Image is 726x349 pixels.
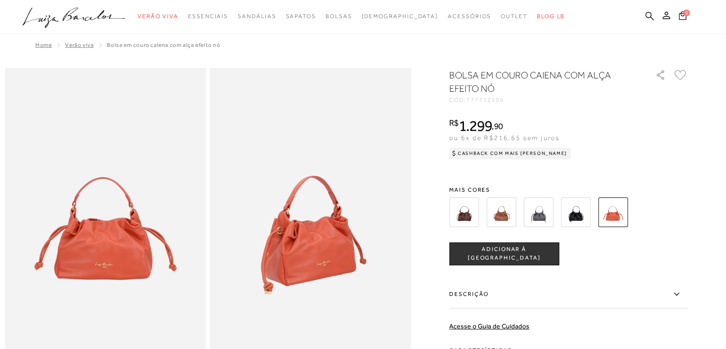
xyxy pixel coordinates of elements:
[501,13,527,20] span: Outlet
[361,8,438,25] a: noSubCategoriesText
[449,197,479,227] img: BOLSA COM FECHAMENTO POR NÓS E ALÇA DE MÃO E CROSSBODY EM COURO CAFÉ PEQUENA
[188,13,228,20] span: Essenciais
[107,42,220,48] span: BOLSA EM COURO CAIENA COM ALÇA EFEITO NÓ
[494,121,503,131] span: 90
[449,119,459,127] i: R$
[137,13,179,20] span: Verão Viva
[448,8,491,25] a: categoryNavScreenReaderText
[450,245,558,262] span: ADICIONAR À [GEOGRAPHIC_DATA]
[238,8,276,25] a: categoryNavScreenReaderText
[524,197,553,227] img: BOLSA COM FECHAMENTO POR NÓS E ALÇA DE MÃO E CROSSBODY EM COURO CINZA STORM PEQUENA
[486,197,516,227] img: BOLSA COM FECHAMENTO POR NÓS E ALÇA DE MÃO E CROSSBODY EM COURO CASTANHO PEQUENA
[459,117,492,134] span: 1.299
[449,148,571,159] div: Cashback com Mais [PERSON_NAME]
[561,197,590,227] img: BOLSA COM FECHAMENTO POR NÓS E ALÇA DE MÃO E CROSSBODY EM COURO PRETO PEQUENA
[449,97,640,103] div: CÓD:
[676,11,689,23] button: 0
[449,242,559,265] button: ADICIONAR À [GEOGRAPHIC_DATA]
[537,8,565,25] a: BLOG LB
[449,187,688,193] span: Mais cores
[326,13,352,20] span: Bolsas
[683,10,690,16] span: 0
[537,13,565,20] span: BLOG LB
[449,134,559,142] span: ou 6x de R$216,65 sem juros
[449,68,628,95] h1: BOLSA EM COURO CAIENA COM ALÇA EFEITO NÓ
[188,8,228,25] a: categoryNavScreenReaderText
[285,8,316,25] a: categoryNavScreenReaderText
[65,42,94,48] a: Verão Viva
[449,281,688,308] label: Descrição
[361,13,438,20] span: [DEMOGRAPHIC_DATA]
[285,13,316,20] span: Sapatos
[238,13,276,20] span: Sandálias
[35,42,52,48] a: Home
[326,8,352,25] a: categoryNavScreenReaderText
[449,322,529,330] a: Acesse o Guia de Cuidados
[137,8,179,25] a: categoryNavScreenReaderText
[448,13,491,20] span: Acessórios
[598,197,628,227] img: BOLSA EM COURO CAIENA COM ALÇA EFEITO NÓ
[466,97,505,103] span: 777712106
[501,8,527,25] a: categoryNavScreenReaderText
[492,122,503,131] i: ,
